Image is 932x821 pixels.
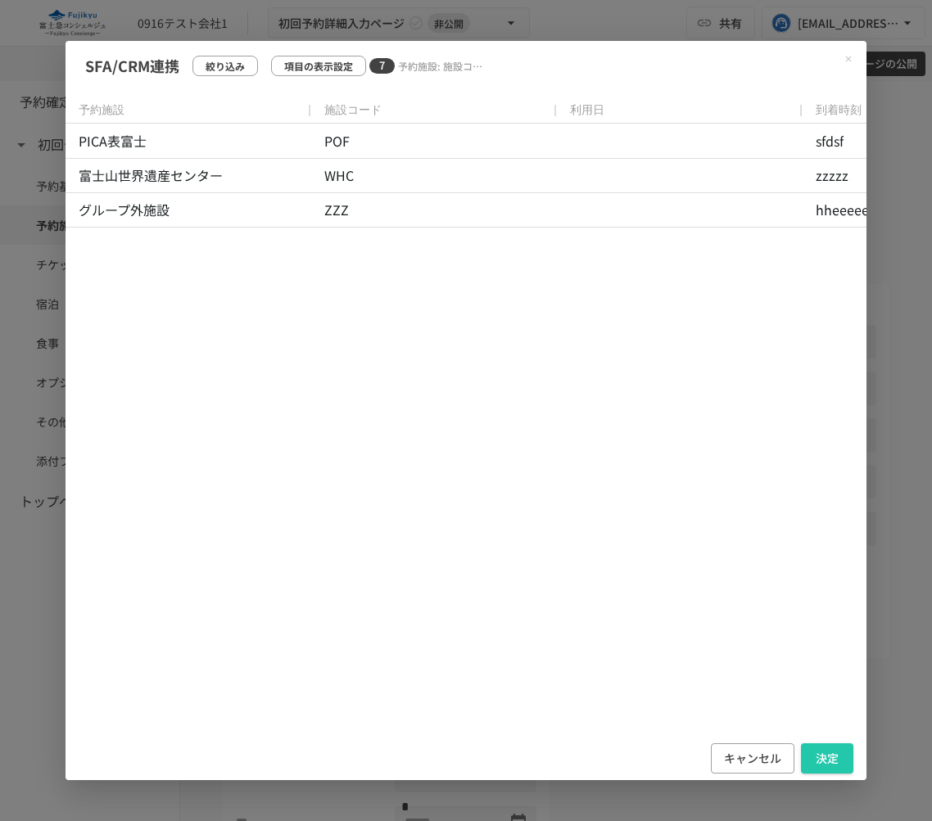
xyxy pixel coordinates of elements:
[79,200,170,221] p: グループ外施設
[79,103,124,118] span: 予約施設
[206,58,245,74] p: 絞り込み
[271,56,366,76] button: 項目の表示設定
[85,54,179,78] p: SFA/CRM連携
[324,131,350,152] p: POF
[324,165,354,187] p: WHC
[398,58,486,74] p: 予約施設: 施設コード: 利用日: 到着時刻: 出発時刻: 予約名: 予約名
[837,47,860,70] button: Close modal
[816,103,862,118] span: 到着時刻
[816,131,844,152] p: sfdsf
[711,743,794,774] button: キャンセル
[369,57,395,74] span: 7
[79,131,147,152] p: PICA表富士
[324,103,382,118] span: 施設コード
[801,743,853,774] button: 決定
[816,165,848,187] p: zzzzz
[570,103,604,118] span: 利用日
[284,58,353,74] p: 項目の表示設定
[79,165,223,187] p: 富士山世界遺産センター
[192,56,258,76] button: 絞り込み
[816,200,869,221] p: hheeeee
[324,200,349,221] p: ZZZ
